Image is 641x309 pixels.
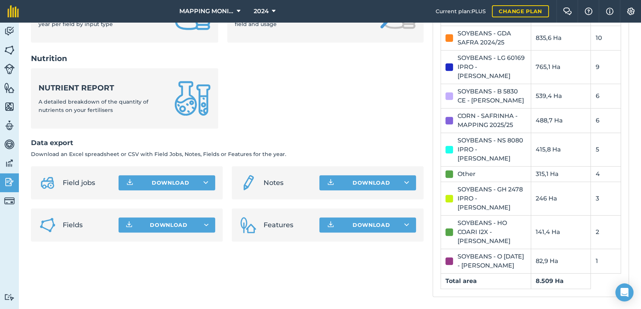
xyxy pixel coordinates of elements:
a: Change plan [492,5,549,17]
td: 488,7 Ha [531,108,591,133]
img: svg+xml;base64,PD94bWwgdmVyc2lvbj0iMS4wIiBlbmNvZGluZz0idXRmLTgiPz4KPCEtLSBHZW5lcmF0b3I6IEFkb2JlIE... [4,139,15,150]
td: 835,6 Ha [531,26,591,50]
img: svg+xml;base64,PHN2ZyB4bWxucz0iaHR0cDovL3d3dy53My5vcmcvMjAwMC9zdmciIHdpZHRoPSI1NiIgaGVpZ2h0PSI2MC... [4,44,15,56]
img: svg+xml;base64,PD94bWwgdmVyc2lvbj0iMS4wIiBlbmNvZGluZz0idXRmLTgiPz4KPCEtLSBHZW5lcmF0b3I6IEFkb2JlIE... [4,294,15,301]
span: Notes [263,177,313,188]
h2: Nutrition [31,53,424,64]
td: 82,9 Ha [531,249,591,273]
img: Features icon [239,216,257,234]
img: svg+xml;base64,PD94bWwgdmVyc2lvbj0iMS4wIiBlbmNvZGluZz0idXRmLTgiPz4KPCEtLSBHZW5lcmF0b3I6IEFkb2JlIE... [4,120,15,131]
td: 6 [591,84,621,108]
span: Field jobs [63,177,112,188]
img: svg+xml;base64,PD94bWwgdmVyc2lvbj0iMS4wIiBlbmNvZGluZz0idXRmLTgiPz4KPCEtLSBHZW5lcmF0b3I6IEFkb2JlIE... [39,174,57,192]
img: fieldmargin Logo [8,5,19,17]
img: svg+xml;base64,PD94bWwgdmVyc2lvbj0iMS4wIiBlbmNvZGluZz0idXRmLTgiPz4KPCEtLSBHZW5lcmF0b3I6IEFkb2JlIE... [4,158,15,169]
button: Download [319,175,416,190]
img: svg+xml;base64,PHN2ZyB4bWxucz0iaHR0cDovL3d3dy53My5vcmcvMjAwMC9zdmciIHdpZHRoPSIxNyIgaGVpZ2h0PSIxNy... [606,7,613,16]
td: 10 [591,26,621,50]
td: 765,1 Ha [531,50,591,84]
div: SOYBEANS - B 5830 CE - [PERSON_NAME] [458,87,526,105]
span: A detailed breakdown of the quantity of nutrients on your fertilisers [39,98,148,113]
div: SOYBEANS - HO COARI I2X - [PERSON_NAME] [458,219,526,246]
td: 1 [591,249,621,273]
td: 2 [591,215,621,249]
td: 6 [591,108,621,133]
strong: Total area [445,277,477,285]
td: 246 Ha [531,182,591,215]
img: Download icon [125,178,134,187]
p: Download an Excel spreadsheet or CSV with Field Jobs, Notes, Fields or Features for the year. [31,150,424,158]
span: Current plan : PLUS [436,7,486,15]
img: Download icon [326,220,335,229]
span: MAPPING MONITORAMENTO AGRICOLA [179,7,234,16]
img: svg+xml;base64,PD94bWwgdmVyc2lvbj0iMS4wIiBlbmNvZGluZz0idXRmLTgiPz4KPCEtLSBHZW5lcmF0b3I6IEFkb2JlIE... [4,196,15,206]
strong: Nutrient report [39,83,165,93]
button: Download [119,217,215,233]
div: SOYBEANS - GDA SAFRA 2024/25 [458,29,526,47]
img: A question mark icon [584,8,593,15]
td: 539,4 Ha [531,84,591,108]
td: 9 [591,50,621,84]
span: Fields [63,220,112,230]
div: SOYBEANS - O [DATE] - [PERSON_NAME] [458,252,526,270]
div: Other [458,170,476,179]
img: A cog icon [626,8,635,15]
td: 315,1 Ha [531,166,591,182]
button: Download [119,175,215,190]
img: svg+xml;base64,PD94bWwgdmVyc2lvbj0iMS4wIiBlbmNvZGluZz0idXRmLTgiPz4KPCEtLSBHZW5lcmF0b3I6IEFkb2JlIE... [4,176,15,188]
td: 141,4 Ha [531,215,591,249]
h2: Data export [31,138,424,148]
div: SOYBEANS - GH 2478 IPRO - [PERSON_NAME] [458,185,526,212]
img: svg+xml;base64,PHN2ZyB4bWxucz0iaHR0cDovL3d3dy53My5vcmcvMjAwMC9zdmciIHdpZHRoPSI1NiIgaGVpZ2h0PSI2MC... [4,82,15,93]
img: Nutrient report [174,80,211,116]
div: SOYBEANS - NS 8080 IPRO - [PERSON_NAME] [458,136,526,163]
img: svg+xml;base64,PD94bWwgdmVyc2lvbj0iMS4wIiBlbmNvZGluZz0idXRmLTgiPz4KPCEtLSBHZW5lcmF0b3I6IEFkb2JlIE... [4,64,15,74]
td: 4 [591,166,621,182]
img: Two speech bubbles overlapping with the left bubble in the forefront [563,8,572,15]
td: 3 [591,182,621,215]
span: 2024 [254,7,269,16]
img: svg+xml;base64,PD94bWwgdmVyc2lvbj0iMS4wIiBlbmNvZGluZz0idXRmLTgiPz4KPCEtLSBHZW5lcmF0b3I6IEFkb2JlIE... [4,26,15,37]
strong: 8.509 Ha [536,277,564,285]
img: svg+xml;base64,PD94bWwgdmVyc2lvbj0iMS4wIiBlbmNvZGluZz0idXRmLTgiPz4KPCEtLSBHZW5lcmF0b3I6IEFkb2JlIE... [239,174,257,192]
button: Download [319,217,416,233]
div: Open Intercom Messenger [615,283,633,301]
img: Fields icon [39,216,57,234]
div: CORN - SAFRINHA - MAPPING 2025/25 [458,112,526,130]
img: svg+xml;base64,PHN2ZyB4bWxucz0iaHR0cDovL3d3dy53My5vcmcvMjAwMC9zdmciIHdpZHRoPSI1NiIgaGVpZ2h0PSI2MC... [4,101,15,112]
img: Download icon [326,178,335,187]
span: Features [263,220,313,230]
td: 415,8 Ha [531,133,591,166]
a: Nutrient reportA detailed breakdown of the quantity of nutrients on your fertilisers [31,68,218,128]
td: 5 [591,133,621,166]
div: SOYBEANS - LG 60169 IPRO - [PERSON_NAME] [458,54,526,81]
span: Download [150,221,188,229]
